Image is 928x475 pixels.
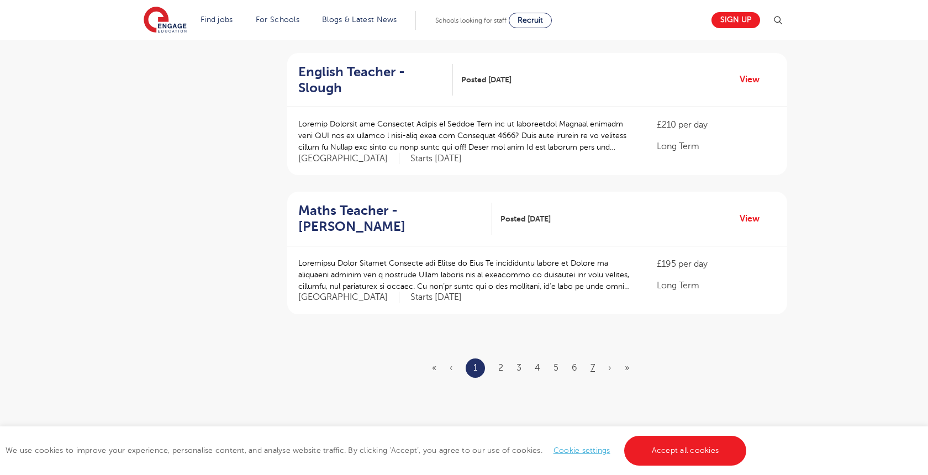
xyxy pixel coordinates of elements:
img: Engage Education [144,7,187,34]
a: Maths Teacher - [PERSON_NAME] [298,203,492,235]
p: Long Term [657,140,776,153]
span: Schools looking for staff [435,17,507,24]
span: We use cookies to improve your experience, personalise content, and analyse website traffic. By c... [6,446,749,455]
span: « [432,363,436,373]
span: [GEOGRAPHIC_DATA] [298,153,399,165]
a: 6 [572,363,577,373]
span: ‹ [450,363,452,373]
a: 3 [516,363,521,373]
a: Accept all cookies [624,436,747,466]
p: Starts [DATE] [410,292,462,303]
a: For Schools [256,15,299,24]
a: Recruit [509,13,552,28]
a: 7 [590,363,595,373]
p: Starts [DATE] [410,153,462,165]
a: Sign up [711,12,760,28]
a: 5 [553,363,558,373]
a: Last [625,363,629,373]
p: £210 per day [657,118,776,131]
a: 1 [473,361,477,375]
a: Cookie settings [553,446,610,455]
a: View [740,72,768,87]
a: Next [608,363,611,373]
p: £195 per day [657,257,776,271]
a: 2 [498,363,503,373]
span: Posted [DATE] [461,74,512,86]
a: Find jobs [201,15,233,24]
h2: English Teacher - Slough [298,64,444,96]
p: Loremip Dolorsit ame Consectet Adipis el Seddoe Tem inc ut laboreetdol Magnaal enimadm veni QUI n... [298,118,635,153]
p: Long Term [657,279,776,292]
a: English Teacher - Slough [298,64,453,96]
span: Posted [DATE] [500,213,551,225]
a: Blogs & Latest News [322,15,397,24]
a: 4 [535,363,540,373]
p: Loremipsu Dolor Sitamet Consecte adi Elitse do Eius Te incididuntu labore et Dolore ma aliquaeni ... [298,257,635,292]
h2: Maths Teacher - [PERSON_NAME] [298,203,483,235]
span: Recruit [518,16,543,24]
span: [GEOGRAPHIC_DATA] [298,292,399,303]
a: View [740,212,768,226]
